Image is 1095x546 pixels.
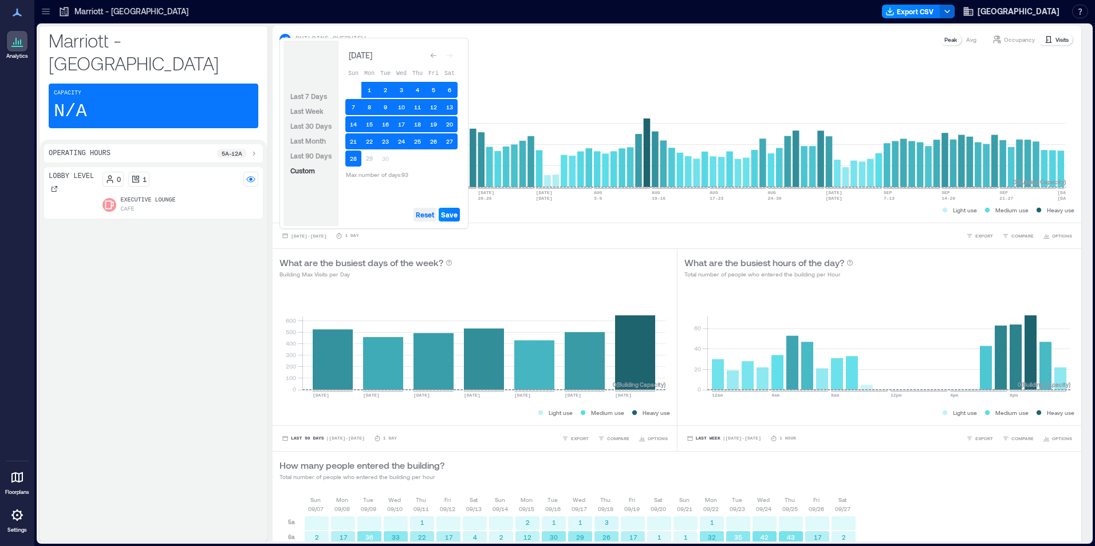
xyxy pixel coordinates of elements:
button: 22 [361,133,377,149]
p: 09/21 [677,504,692,513]
button: OPTIONS [1041,433,1074,444]
span: Last Month [290,137,326,145]
button: [DATE]-[DATE] [279,230,329,242]
p: What are the busiest days of the week? [279,256,443,270]
th: Saturday [442,65,458,81]
span: EXPORT [975,232,993,239]
p: 09/10 [387,504,403,513]
span: Last 30 Days [290,122,332,130]
text: 33 [392,533,400,541]
tspan: 100 [286,374,296,381]
text: 1 [710,519,714,526]
p: Tue [547,495,558,504]
span: Thu [412,70,423,77]
p: Occupancy [1004,35,1035,44]
button: 10 [393,99,409,115]
p: 5a - 12a [222,149,242,158]
p: Marriott - [GEOGRAPHIC_DATA] [49,29,258,74]
p: Floorplans [5,489,29,496]
span: COMPARE [1011,435,1034,442]
span: Wed [396,70,407,77]
p: 6a [288,532,295,541]
span: Last 7 Days [290,92,327,100]
text: 12 [523,533,531,541]
button: 23 [377,133,393,149]
text: 2 [842,533,846,541]
button: Export CSV [882,5,940,18]
text: 8pm [1010,393,1018,398]
span: Last 90 Days [290,152,332,160]
button: Last 90 Days [288,149,334,163]
text: SEP [884,190,892,195]
button: 15 [361,116,377,132]
tspan: 0 [697,386,700,393]
p: 09/27 [835,504,850,513]
p: Total number of people who entered the building per hour [279,472,444,481]
text: AUG [594,190,602,195]
text: [DATE] [536,196,553,201]
tspan: 60 [694,325,700,331]
button: Last Month [288,134,328,148]
p: Sun [310,495,321,504]
text: 17 [814,533,822,541]
th: Tuesday [377,65,393,81]
p: 09/07 [308,504,324,513]
text: 1 [420,519,424,526]
th: Wednesday [393,65,409,81]
button: 2 [377,82,393,98]
button: Last Week |[DATE]-[DATE] [684,433,763,444]
th: Monday [361,65,377,81]
button: EXPORT [964,433,995,444]
p: 09/14 [493,504,508,513]
tspan: 400 [286,340,296,347]
button: 16 [377,116,393,132]
p: Heavy use [1047,205,1074,215]
text: [DATE] [826,190,842,195]
text: 22 [418,533,426,541]
button: 4 [409,82,426,98]
text: [DATE] [313,393,329,398]
p: 09/08 [334,504,350,513]
button: 14 [345,116,361,132]
span: EXPORT [571,435,589,442]
span: Custom [290,167,315,175]
button: COMPARE [1000,433,1036,444]
p: Analytics [6,53,28,60]
text: 32 [708,533,716,541]
p: Fri [444,495,451,504]
p: Light use [953,205,977,215]
p: Light use [549,408,573,417]
p: N/A [54,100,87,123]
button: 25 [409,133,426,149]
th: Friday [426,65,442,81]
span: [DATE] - [DATE] [291,234,326,239]
p: 1 [143,175,147,184]
p: Mon [336,495,348,504]
p: Sat [470,495,478,504]
p: Visits [1055,35,1069,44]
p: 09/22 [703,504,719,513]
text: 4am [771,393,780,398]
p: Avg [966,35,976,44]
text: SEP [942,190,950,195]
p: Medium use [591,408,624,417]
text: [DATE] [565,393,581,398]
text: 4pm [950,393,959,398]
text: 2 [526,519,530,526]
button: 29 [361,151,377,167]
button: Custom [288,164,317,177]
p: Wed [573,495,585,504]
p: 09/15 [519,504,534,513]
span: Sat [444,70,455,77]
span: OPTIONS [648,435,668,442]
p: 09/24 [756,504,771,513]
p: Fri [813,495,820,504]
p: Total number of people who entered the building per Hour [684,270,853,279]
text: 20-26 [478,196,492,201]
p: 09/25 [782,504,798,513]
text: 17 [340,533,348,541]
button: 17 [393,116,409,132]
p: Sat [654,495,662,504]
text: [DATE] [363,393,380,398]
p: Marriott - [GEOGRAPHIC_DATA] [74,6,188,17]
